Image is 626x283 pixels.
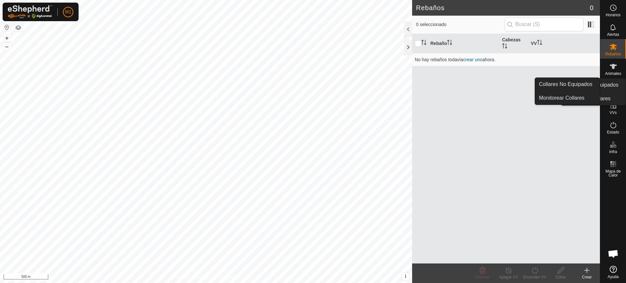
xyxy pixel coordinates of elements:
[607,130,619,134] span: Estado
[535,92,600,105] a: Monitorear Collares
[502,44,507,50] p-sorticon: Activar para ordenar
[590,3,593,13] span: 0
[416,21,505,28] span: 0 seleccionado
[548,274,574,280] div: Editar
[609,150,617,154] span: Infra
[3,43,11,50] button: –
[8,5,52,19] img: Logo Gallagher
[65,8,71,15] span: M1
[505,18,584,31] input: Buscar (S)
[412,53,600,66] td: No hay rebaños todavía ahora.
[447,41,452,46] p-sorticon: Activar para ordenar
[3,34,11,42] button: +
[402,273,409,280] button: i
[14,24,22,32] button: Capas del Mapa
[535,78,600,91] a: Collares No Equipados
[218,275,240,280] a: Contáctenos
[463,57,483,62] a: crear uno
[602,169,624,177] span: Mapa de Calor
[574,274,600,280] div: Crear
[605,52,621,56] span: Rebaños
[609,111,617,115] span: VVs
[605,72,621,76] span: Animales
[608,275,619,279] span: Ayuda
[604,244,623,263] div: Chat abierto
[499,34,528,53] th: Cabezas
[172,275,210,280] a: Política de Privacidad
[475,275,489,279] span: Eliminar
[522,274,548,280] div: Encender VV
[405,274,406,279] span: i
[421,41,426,46] p-sorticon: Activar para ordenar
[496,274,522,280] div: Apagar VV
[539,94,585,102] span: Monitorear Collares
[607,33,619,36] span: Alertas
[428,34,499,53] th: Rebaño
[539,80,592,88] span: Collares No Equipados
[528,34,600,53] th: VV
[416,4,590,12] h2: Rebaños
[537,41,542,46] p-sorticon: Activar para ordenar
[600,263,626,281] a: Ayuda
[606,13,620,17] span: Horarios
[3,23,11,31] button: Restablecer Mapa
